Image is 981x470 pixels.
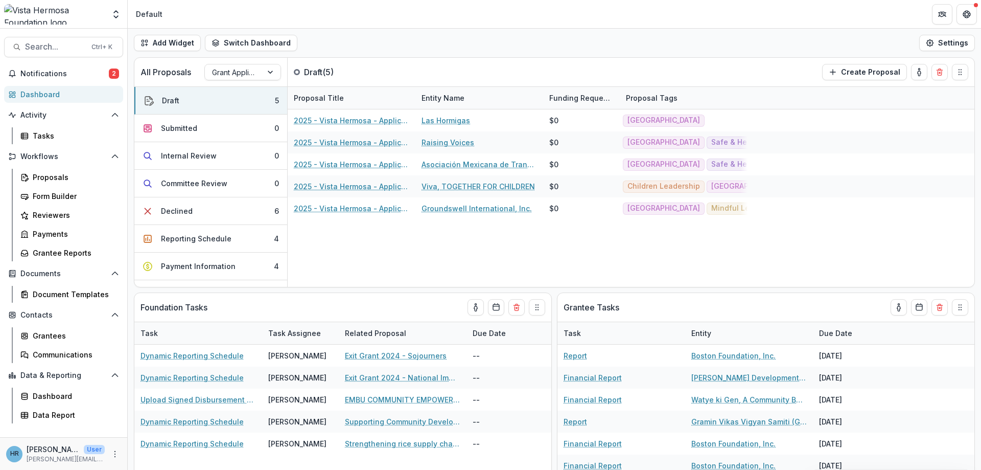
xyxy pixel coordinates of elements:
span: 2 [109,69,119,79]
button: Payment Information4 [134,253,287,280]
div: Task Assignee [262,322,339,344]
div: [PERSON_NAME] [268,438,326,449]
div: Ctrl + K [89,41,114,53]
span: Workflows [20,152,107,161]
div: Proposal Tags [620,87,748,109]
p: [PERSON_NAME] [27,444,80,455]
div: -- [466,411,543,433]
span: [GEOGRAPHIC_DATA] [627,160,700,169]
div: Proposal Title [288,87,415,109]
button: Internal Review0 [134,142,287,170]
div: Reviewers [33,210,115,220]
button: toggle-assigned-to-me [911,64,927,80]
div: Due Date [466,328,512,339]
span: Documents [20,270,107,278]
button: Calendar [488,299,504,316]
span: Search... [25,42,85,52]
div: Funding Requested [543,87,620,109]
span: Activity [20,111,107,120]
a: Groundswell International, Inc. [422,203,532,214]
a: Financial Report [564,438,622,449]
button: Calendar [911,299,927,316]
div: 5 [275,95,279,106]
button: Drag [952,299,968,316]
span: [GEOGRAPHIC_DATA] [627,116,700,125]
a: Strengthening rice supply chain and food security through agricultural extension services and irr... [345,438,460,449]
a: Form Builder [16,188,123,205]
button: Open Workflows [4,148,123,165]
a: Grantee Reports [16,244,123,261]
a: Dynamic Reporting Schedule [141,438,244,449]
button: Draft5 [134,87,287,115]
p: [PERSON_NAME][EMAIL_ADDRESS][DOMAIN_NAME] [27,455,105,464]
button: Search... [4,37,123,57]
div: [DATE] [813,345,890,367]
a: Las Hormigas [422,115,470,126]
button: Create Proposal [822,64,907,80]
div: Due Date [813,328,858,339]
button: Declined6 [134,197,287,225]
a: Report [564,350,587,361]
div: Due Date [813,322,890,344]
div: Task [557,322,685,344]
div: 0 [274,150,279,161]
div: Form Builder [33,191,115,202]
span: Data & Reporting [20,371,107,380]
button: toggle-assigned-to-me [891,299,907,316]
a: Gramin Vikas Vigyan Samiti (GRAVIS) [691,416,807,427]
div: Task Assignee [262,328,327,339]
div: Entity Name [415,87,543,109]
a: Data Report [16,407,123,423]
p: Grantee Tasks [564,301,619,314]
a: Financial Report [564,394,622,405]
button: Open Activity [4,107,123,123]
div: Task [134,322,262,344]
div: [DATE] [813,411,890,433]
a: 2025 - Vista Hermosa - Application [294,115,409,126]
div: 4 [274,233,279,244]
div: $0 [549,181,558,192]
div: Committee Review [161,178,227,189]
button: Get Help [956,4,977,25]
div: Related Proposal [339,328,412,339]
button: Switch Dashboard [205,35,297,51]
div: Submitted [161,123,197,133]
a: 2025 - Vista Hermosa - Application [294,181,409,192]
span: [GEOGRAPHIC_DATA] [627,204,700,213]
span: [GEOGRAPHIC_DATA] [627,138,700,147]
div: Due Date [466,322,543,344]
div: -- [466,433,543,455]
nav: breadcrumb [132,7,167,21]
a: Payments [16,226,123,242]
div: Entity [685,322,813,344]
div: Entity Name [415,93,471,103]
a: Asociación Mexicana de Transformación Rural y Urbana A.C (Amextra, Inc.) [422,159,537,170]
div: Task [557,328,587,339]
div: Tasks [33,130,115,141]
button: Drag [529,299,545,316]
a: Proposals [16,169,123,186]
a: Grantees [16,327,123,344]
button: Drag [952,64,968,80]
a: 2025 - Vista Hermosa - Application [294,159,409,170]
a: Exit Grant 2024 - National Immigration Forum [345,372,460,383]
span: Contacts [20,311,107,320]
button: Add Widget [134,35,201,51]
p: User [84,445,105,454]
button: Committee Review0 [134,170,287,197]
a: EMBU COMMUNITY EMPOWERMENT PROJECT (BRIDGE) - Improving the lives of people in addictions and the... [345,394,460,405]
div: Related Proposal [339,322,466,344]
div: [PERSON_NAME] [268,416,326,427]
a: Supporting Community Development in [GEOGRAPHIC_DATA] [345,416,460,427]
div: Grantee Reports [33,248,115,258]
button: Delete card [931,64,948,80]
div: Hannah Roosendaal [10,451,19,457]
div: [DATE] [813,389,890,411]
div: 4 [274,261,279,272]
a: [PERSON_NAME] Development Society [691,372,807,383]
